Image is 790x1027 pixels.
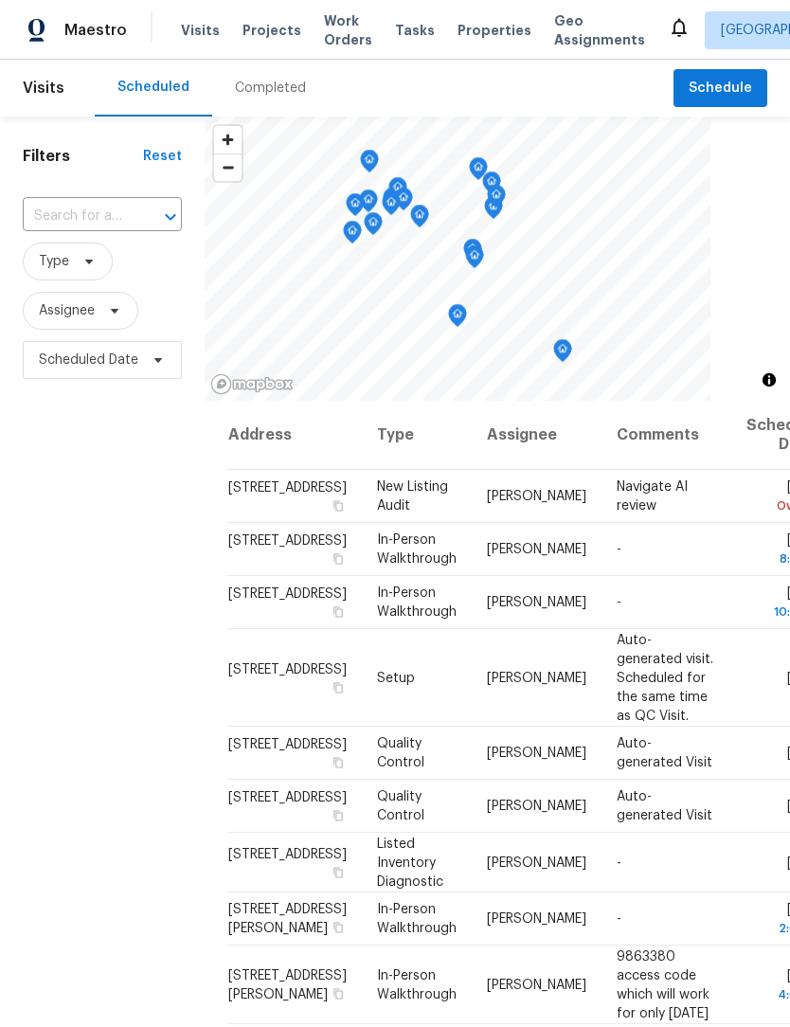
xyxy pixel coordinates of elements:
span: Toggle attribution [763,369,775,390]
canvas: Map [205,117,710,401]
span: [STREET_ADDRESS] [228,738,347,751]
span: [STREET_ADDRESS] [228,481,347,495]
button: Copy Address [330,550,347,568]
span: [STREET_ADDRESS] [228,847,347,860]
span: [PERSON_NAME] [487,596,586,609]
span: Visits [181,21,220,40]
span: Geo Assignments [554,11,645,49]
th: Assignee [472,401,601,470]
span: - [617,596,621,609]
h1: Filters [23,147,143,166]
span: In-Person Walkthrough [377,586,457,619]
button: Copy Address [330,604,347,621]
div: Map marker [484,196,503,225]
span: - [617,856,621,869]
button: Open [157,204,184,230]
div: Map marker [469,157,488,187]
div: Map marker [487,185,506,214]
span: Auto-generated Visit [617,737,712,769]
span: Projects [242,21,301,40]
span: New Listing Audit [377,480,448,513]
button: Copy Address [330,754,347,771]
span: [STREET_ADDRESS] [228,662,347,676]
div: Map marker [482,171,501,201]
span: Listed Inventory Diagnostic [377,837,443,888]
button: Copy Address [330,863,347,880]
input: Search for an address... [23,202,129,231]
div: Map marker [346,193,365,223]
span: Zoom out [214,154,242,181]
div: Map marker [410,205,429,234]
span: Setup [377,671,415,684]
span: Properties [458,21,531,40]
button: Copy Address [330,497,347,514]
button: Zoom out [214,153,242,181]
span: Assignee [39,301,95,320]
div: Completed [235,79,306,98]
span: Quality Control [377,737,424,769]
th: Address [227,401,362,470]
span: In-Person Walkthrough [377,968,457,1000]
span: - [617,543,621,556]
div: Map marker [448,304,467,333]
button: Schedule [673,69,767,108]
span: - [617,912,621,926]
span: [STREET_ADDRESS][PERSON_NAME] [228,968,347,1000]
span: [PERSON_NAME] [487,800,586,813]
button: Copy Address [330,919,347,936]
span: Schedule [689,77,752,100]
span: Work Orders [324,11,372,49]
a: Mapbox homepage [210,373,294,395]
div: Reset [143,147,182,166]
div: Map marker [394,188,413,217]
span: [PERSON_NAME] [487,912,586,926]
span: [PERSON_NAME] [487,978,586,991]
span: [PERSON_NAME] [487,490,586,503]
span: Type [39,252,69,271]
span: In-Person Walkthrough [377,903,457,935]
button: Zoom in [214,126,242,153]
span: In-Person Walkthrough [377,533,457,566]
span: [PERSON_NAME] [487,671,586,684]
span: [STREET_ADDRESS] [228,587,347,601]
span: [PERSON_NAME] [487,747,586,760]
div: Map marker [343,221,362,250]
div: Map marker [465,245,484,275]
span: [STREET_ADDRESS] [228,791,347,804]
span: Auto-generated Visit [617,790,712,822]
button: Copy Address [330,678,347,695]
div: Map marker [553,339,572,369]
span: [STREET_ADDRESS] [228,534,347,548]
button: Toggle attribution [758,369,781,391]
button: Copy Address [330,807,347,824]
span: Auto-generated visit. Scheduled for the same time as QC Visit. [617,633,713,722]
span: [PERSON_NAME] [487,543,586,556]
span: Visits [23,67,64,109]
div: Map marker [388,177,407,207]
span: [PERSON_NAME] [487,856,586,869]
span: Maestro [64,21,127,40]
div: Map marker [463,239,482,268]
div: Map marker [360,150,379,179]
div: Map marker [383,188,402,217]
span: 9863380 access code which will work for only [DATE] [617,949,709,1019]
div: Map marker [364,212,383,242]
th: Comments [601,401,731,470]
div: Map marker [359,189,378,219]
span: Quality Control [377,790,424,822]
span: Navigate AI review [617,480,688,513]
span: Tasks [395,24,435,37]
th: Type [362,401,472,470]
span: [STREET_ADDRESS][PERSON_NAME] [228,903,347,935]
span: Scheduled Date [39,351,138,369]
button: Copy Address [330,984,347,1001]
div: Scheduled [117,78,189,97]
div: Map marker [382,192,401,222]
